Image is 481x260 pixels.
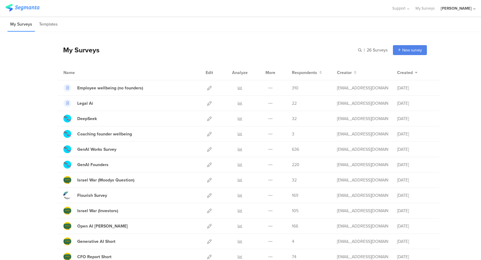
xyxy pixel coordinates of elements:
span: New survey [402,47,422,53]
div: More [264,65,277,80]
div: yael@ybenjamin.com [337,85,388,91]
span: 26 Surveys [367,47,388,53]
img: segmanta logo [5,4,39,11]
span: 3 [292,131,294,137]
div: yael@ybenjamin.com [337,146,388,153]
div: DeepSeek [77,116,97,122]
div: [DATE] [397,223,433,229]
span: 105 [292,208,299,214]
span: | [363,47,366,53]
div: [DATE] [397,254,433,260]
div: Coaching founder wellbeing [77,131,132,137]
span: Support [392,5,406,11]
li: Templates [36,17,60,32]
span: 310 [292,85,299,91]
div: yael@ybenjamin.com [337,116,388,122]
a: Employee wellbeing (no founders) [63,84,143,92]
div: Employee wellbeing (no founders) [77,85,143,91]
span: 22 [292,100,297,107]
div: [DATE] [397,192,433,199]
div: yael@ybenjamin.com [337,208,388,214]
div: CFO Report Short [77,254,112,260]
div: Legal Ai [77,100,93,107]
li: My Surveys [8,17,35,32]
div: [DATE] [397,177,433,183]
a: Flourish Survey [63,191,107,199]
a: Coaching founder wellbeing [63,130,132,138]
span: 4 [292,238,294,245]
div: Analyze [231,65,249,80]
a: Israel War (Investors) [63,207,118,215]
div: yael@ybenjamin.com [337,192,388,199]
div: Edit [203,65,216,80]
span: Respondents [292,70,317,76]
div: GenAI Founders [77,162,109,168]
div: Israel War (Investors) [77,208,118,214]
a: Open AI [PERSON_NAME] [63,222,128,230]
div: [DATE] [397,238,433,245]
div: [DATE] [397,162,433,168]
span: 166 [292,223,298,229]
span: 636 [292,146,299,153]
div: [DATE] [397,208,433,214]
div: My Surveys [57,45,100,55]
span: 220 [292,162,299,168]
div: Israel War (Moodys Question) [77,177,134,183]
button: Created [397,70,418,76]
div: [DATE] [397,100,433,107]
div: yael@ybenjamin.com [337,238,388,245]
div: yael@ybenjamin.com [337,162,388,168]
a: Generative AI Short [63,237,115,245]
div: [DATE] [397,146,433,153]
a: GenAI Works Survey [63,145,116,153]
button: Respondents [292,70,322,76]
div: yael@ybenjamin.com [337,177,388,183]
div: yael@ybenjamin.com [337,254,388,260]
span: 32 [292,116,297,122]
span: Created [397,70,413,76]
span: Creator [337,70,352,76]
button: Creator [337,70,357,76]
a: DeepSeek [63,115,97,122]
div: [PERSON_NAME] [441,5,472,11]
div: yael@ybenjamin.com [337,100,388,107]
div: Name [63,70,100,76]
a: Israel War (Moodys Question) [63,176,134,184]
div: [DATE] [397,131,433,137]
a: GenAI Founders [63,161,109,169]
div: GenAI Works Survey [77,146,116,153]
div: Generative AI Short [77,238,115,245]
span: 74 [292,254,296,260]
div: Open AI Sam Altman [77,223,128,229]
div: yael@ybenjamin.com [337,223,388,229]
div: [DATE] [397,85,433,91]
a: Legal Ai [63,99,93,107]
div: yael@ybenjamin.com [337,131,388,137]
div: [DATE] [397,116,433,122]
span: 169 [292,192,298,199]
div: Flourish Survey [77,192,107,199]
span: 32 [292,177,297,183]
